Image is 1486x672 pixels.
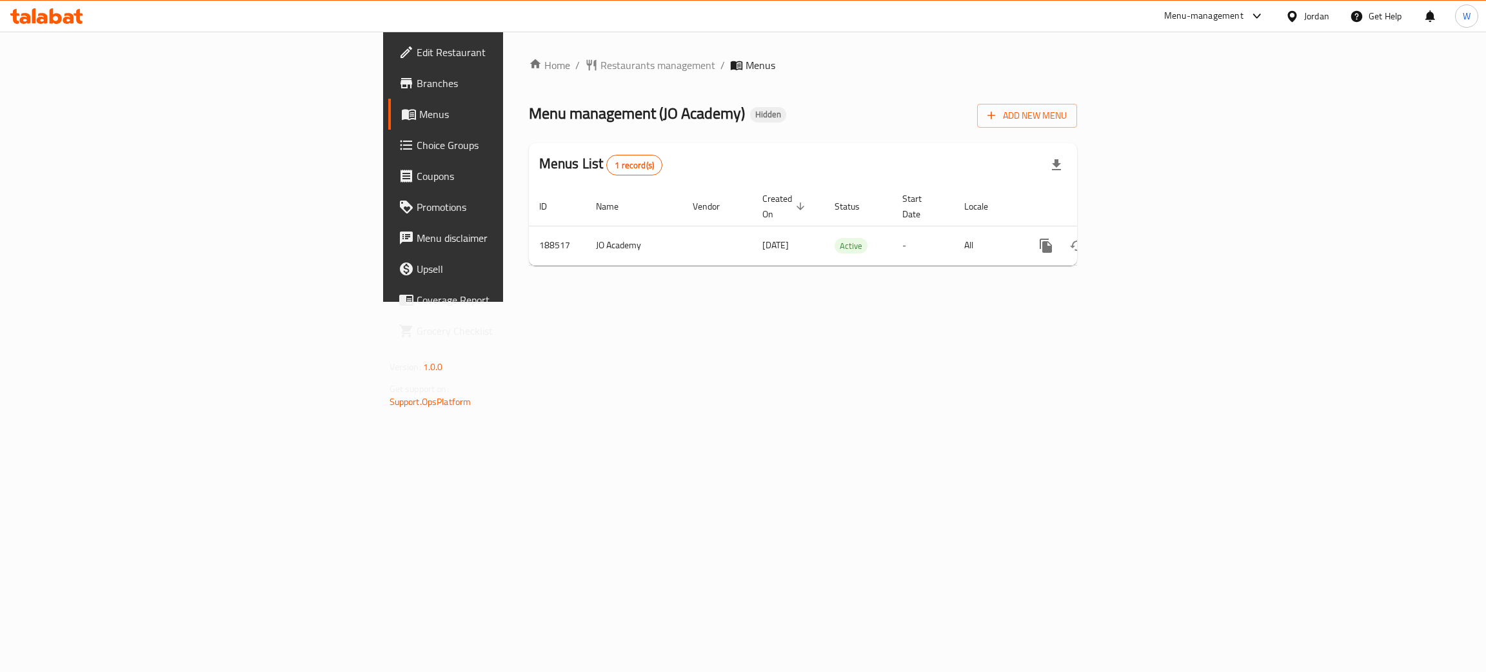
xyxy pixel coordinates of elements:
div: Menu-management [1164,8,1243,24]
div: Jordan [1304,9,1329,23]
a: Branches [388,68,631,99]
span: Restaurants management [600,57,715,73]
td: All [954,226,1020,265]
a: Promotions [388,192,631,222]
span: 1 record(s) [607,159,662,172]
table: enhanced table [529,187,1165,266]
a: Support.OpsPlatform [390,393,471,410]
span: Coverage Report [417,292,621,308]
a: Coverage Report [388,284,631,315]
span: Name [596,199,635,214]
span: Add New Menu [987,108,1067,124]
div: Export file [1041,150,1072,181]
span: Hidden [750,109,786,120]
span: Upsell [417,261,621,277]
span: Branches [417,75,621,91]
button: Add New Menu [977,104,1077,128]
span: [DATE] [762,237,789,253]
a: Menus [388,99,631,130]
span: Promotions [417,199,621,215]
span: 1.0.0 [423,359,443,375]
a: Edit Restaurant [388,37,631,68]
a: Coupons [388,161,631,192]
div: Active [835,238,867,253]
span: ID [539,199,564,214]
button: Change Status [1062,230,1093,261]
span: Menu disclaimer [417,230,621,246]
span: Version: [390,359,421,375]
span: Edit Restaurant [417,44,621,60]
span: Created On [762,191,809,222]
a: Choice Groups [388,130,631,161]
span: Grocery Checklist [417,323,621,339]
span: W [1463,9,1471,23]
span: Menus [419,106,621,122]
a: Restaurants management [585,57,715,73]
a: Upsell [388,253,631,284]
td: - [892,226,954,265]
span: Start Date [902,191,938,222]
span: Active [835,239,867,253]
a: Menu disclaimer [388,222,631,253]
th: Actions [1020,187,1165,226]
span: Status [835,199,877,214]
button: more [1031,230,1062,261]
span: Menu management ( JO Academy ) [529,99,745,128]
li: / [720,57,725,73]
span: Menus [746,57,775,73]
span: Coupons [417,168,621,184]
div: Hidden [750,107,786,123]
div: Total records count [606,155,662,175]
td: JO Academy [586,226,682,265]
span: Choice Groups [417,137,621,153]
h2: Menus List [539,154,662,175]
span: Get support on: [390,380,449,397]
a: Grocery Checklist [388,315,631,346]
span: Vendor [693,199,737,214]
span: Locale [964,199,1005,214]
nav: breadcrumb [529,57,1078,73]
